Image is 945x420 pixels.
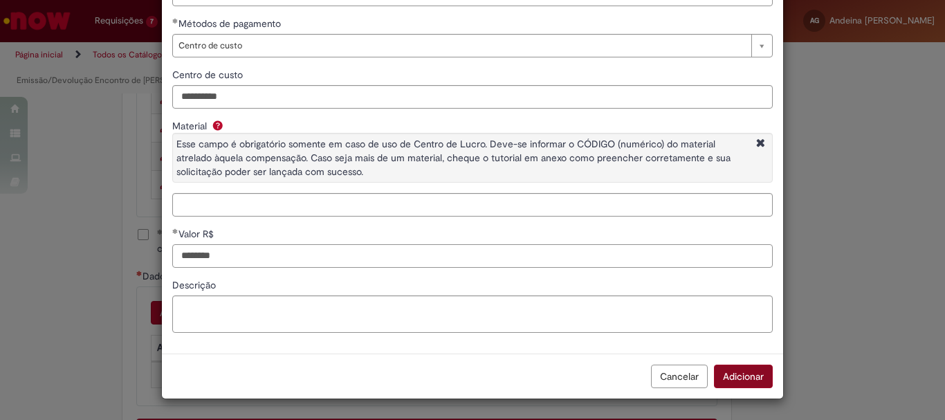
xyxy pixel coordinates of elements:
i: Fechar More information Por question_material [753,137,769,152]
span: Obrigatório Preenchido [172,18,178,24]
span: Ajuda para Material [210,120,226,131]
textarea: Descrição [172,295,773,333]
span: Centro de custo [172,69,246,81]
span: Obrigatório Preenchido [172,228,178,234]
span: Descrição [172,279,219,291]
button: Cancelar [651,365,708,388]
span: Esse campo é obrigatório somente em caso de uso de Centro de Lucro. Deve-se informar o CÓDIGO (nu... [176,138,731,178]
input: Centro de custo [172,85,773,109]
span: Material [172,120,210,132]
span: Centro de custo [178,35,744,57]
span: Valor R$ [178,228,217,240]
input: Material [172,193,773,217]
input: Valor R$ [172,244,773,268]
span: Métodos de pagamento [178,17,284,30]
button: Adicionar [714,365,773,388]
